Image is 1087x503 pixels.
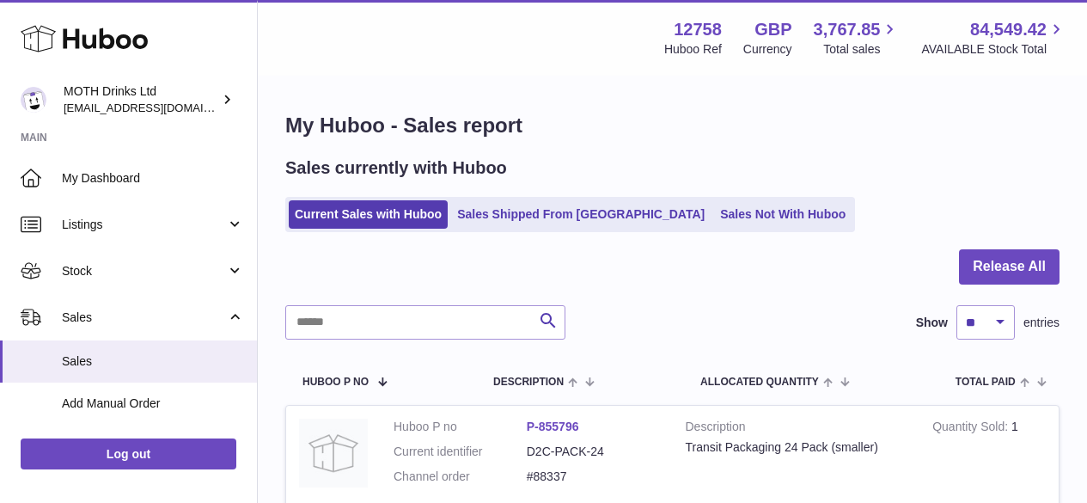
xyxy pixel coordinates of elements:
dd: #88337 [527,469,660,485]
span: Add Manual Order [62,396,244,412]
div: Huboo Ref [664,41,722,58]
a: Current Sales with Huboo [289,200,448,229]
a: 3,767.85 Total sales [814,18,901,58]
img: no-photo.jpg [299,419,368,488]
button: Release All [959,249,1060,285]
span: Total paid [956,377,1016,388]
span: [EMAIL_ADDRESS][DOMAIN_NAME] [64,101,253,114]
dd: D2C-PACK-24 [527,444,660,460]
strong: 12758 [674,18,722,41]
span: Description [493,377,564,388]
a: Sales Shipped From [GEOGRAPHIC_DATA] [451,200,711,229]
span: 84,549.42 [970,18,1047,41]
span: ALLOCATED Quantity [700,377,819,388]
span: 3,767.85 [814,18,881,41]
span: Total sales [823,41,900,58]
a: P-855796 [527,420,579,433]
span: entries [1023,315,1060,331]
span: Huboo P no [302,377,369,388]
h2: Sales currently with Huboo [285,156,507,180]
div: Currency [743,41,792,58]
dt: Current identifier [394,444,527,460]
dt: Channel order [394,469,527,485]
div: Transit Packaging 24 Pack (smaller) [686,439,907,456]
strong: Description [686,419,907,439]
span: My Dashboard [62,170,244,187]
label: Show [916,315,948,331]
strong: GBP [754,18,791,41]
a: Log out [21,439,236,469]
span: Sales [62,353,244,370]
div: MOTH Drinks Ltd [64,83,218,116]
h1: My Huboo - Sales report [285,112,1060,139]
img: internalAdmin-12758@internal.huboo.com [21,87,46,113]
span: AVAILABLE Stock Total [921,41,1066,58]
a: Sales Not With Huboo [714,200,852,229]
span: Listings [62,217,226,233]
span: Sales [62,310,226,326]
strong: Quantity Sold [932,420,1011,438]
dt: Huboo P no [394,419,527,435]
span: Stock [62,263,226,279]
a: 84,549.42 AVAILABLE Stock Total [921,18,1066,58]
